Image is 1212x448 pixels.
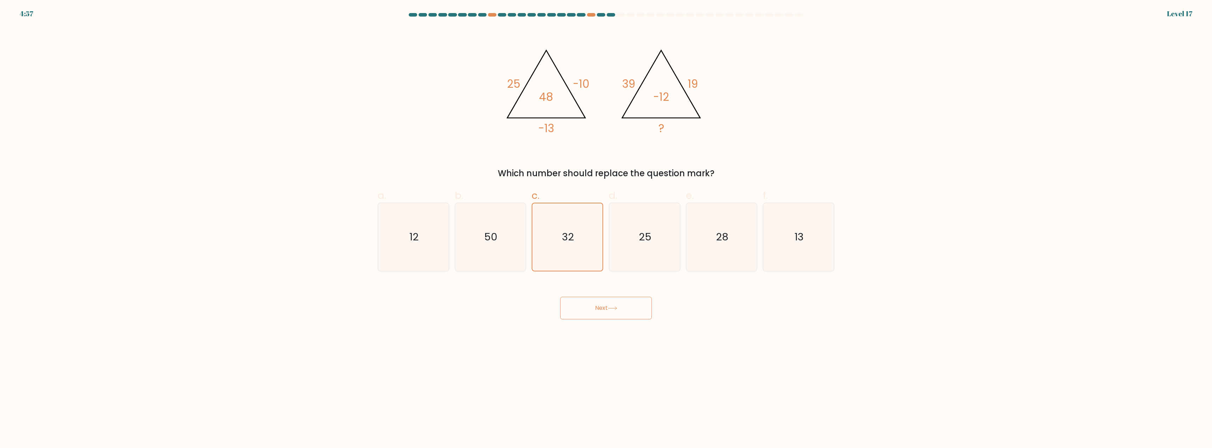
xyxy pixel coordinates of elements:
[653,89,669,105] tspan: -12
[763,189,768,202] span: f.
[686,189,694,202] span: e.
[409,230,419,244] text: 12
[378,189,386,202] span: a.
[560,297,652,319] button: Next
[538,121,554,136] tspan: -13
[658,121,664,136] tspan: ?
[716,230,728,244] text: 28
[622,76,635,92] tspan: 39
[539,89,553,105] tspan: 48
[455,189,463,202] span: b.
[562,230,574,244] text: 32
[382,167,830,180] div: Which number should replace the question mark?
[795,230,804,244] text: 13
[688,76,698,92] tspan: 19
[484,230,498,244] text: 50
[20,8,33,19] div: 4:57
[609,189,617,202] span: d.
[507,76,520,92] tspan: 25
[573,76,589,92] tspan: -10
[1167,8,1192,19] div: Level 17
[532,189,539,202] span: c.
[639,230,651,244] text: 25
